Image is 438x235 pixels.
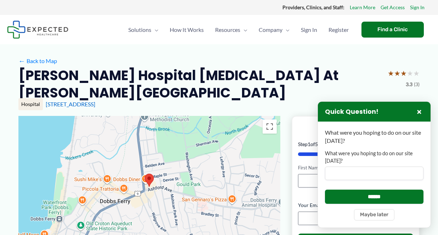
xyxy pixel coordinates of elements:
span: Solutions [128,17,151,42]
img: Expected Healthcare Logo - side, dark font, small [7,21,68,39]
label: What were you hoping to do on our site [DATE]? [325,150,423,164]
div: Hospital [18,98,43,110]
button: Maybe later [354,209,394,220]
p: Step of [298,142,413,147]
span: ★ [400,67,407,80]
span: Company [259,17,282,42]
h3: Quick Question! [325,108,378,116]
label: Your Email Address [298,202,413,209]
a: [STREET_ADDRESS] [46,101,95,107]
a: Sign In [295,17,323,42]
a: Sign In [410,3,425,12]
span: (3) [414,80,420,89]
a: Learn More [350,3,375,12]
span: Sign In [301,17,317,42]
span: 1 [308,141,310,147]
span: ★ [413,67,420,80]
nav: Primary Site Navigation [123,17,354,42]
a: ResourcesMenu Toggle [209,17,253,42]
a: Get Access [381,3,405,12]
a: CompanyMenu Toggle [253,17,295,42]
span: Menu Toggle [240,17,247,42]
a: Register [323,17,354,42]
h2: Book Online [298,122,413,136]
a: How It Works [164,17,209,42]
a: Find a Clinic [361,22,424,38]
h2: [PERSON_NAME] Hospital [MEDICAL_DATA] at [PERSON_NAME][GEOGRAPHIC_DATA] [18,67,382,102]
span: Menu Toggle [282,17,290,42]
p: What were you hoping to do on our site [DATE]? [325,129,423,145]
span: ★ [407,67,413,80]
span: 3.3 [406,80,412,89]
span: Register [328,17,349,42]
span: Resources [215,17,240,42]
span: ★ [388,67,394,80]
span: 5 [315,141,318,147]
button: Close [415,107,423,116]
span: ★ [394,67,400,80]
span: ← [18,57,25,64]
label: First Name [298,164,354,171]
strong: Providers, Clinics, and Staff: [282,4,344,10]
a: ←Back to Map [18,56,57,66]
a: SolutionsMenu Toggle [123,17,164,42]
button: Toggle fullscreen view [263,119,277,134]
span: How It Works [170,17,204,42]
span: Menu Toggle [151,17,158,42]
